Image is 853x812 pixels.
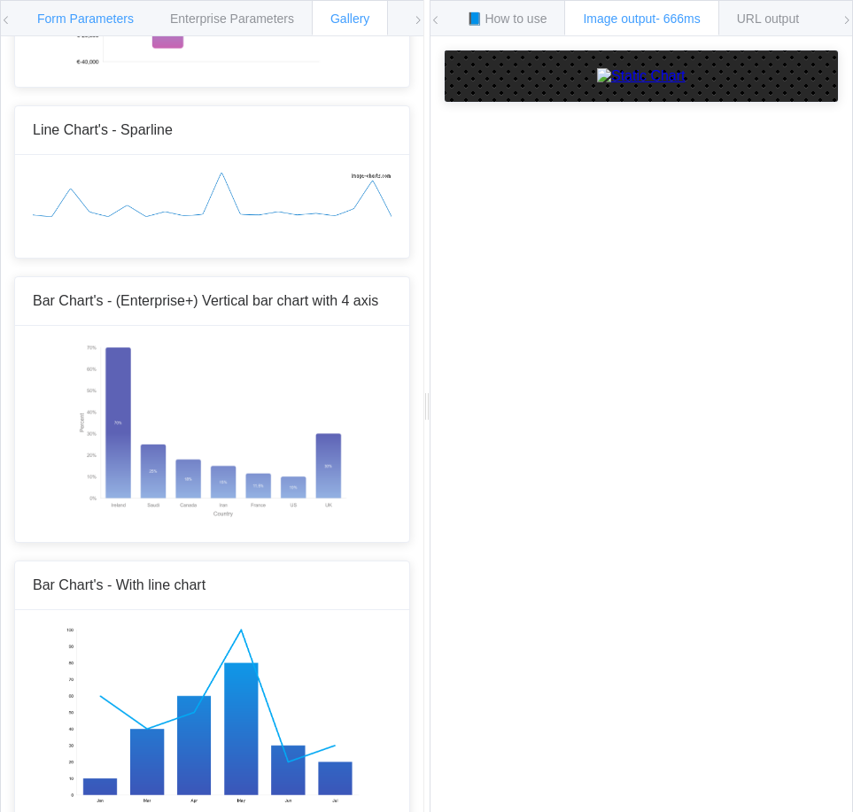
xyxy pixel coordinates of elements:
[33,173,392,236] img: Static chart exemple
[74,344,350,521] img: Static chart exemple
[330,12,369,26] span: Gallery
[467,12,547,26] span: 📘 How to use
[37,12,134,26] span: Form Parameters
[33,122,173,137] span: Line Chart's - Sparline
[583,12,700,26] span: Image output
[597,68,686,84] img: Static Chart
[462,68,821,84] a: Static Chart
[33,293,378,308] span: Bar Chart's - (Enterprise+) Vertical bar chart with 4 axis
[65,628,360,805] img: Static chart exemple
[737,12,799,26] span: URL output
[33,577,205,592] span: Bar Chart's - With line chart
[170,12,294,26] span: Enterprise Parameters
[655,12,701,26] span: - 666ms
